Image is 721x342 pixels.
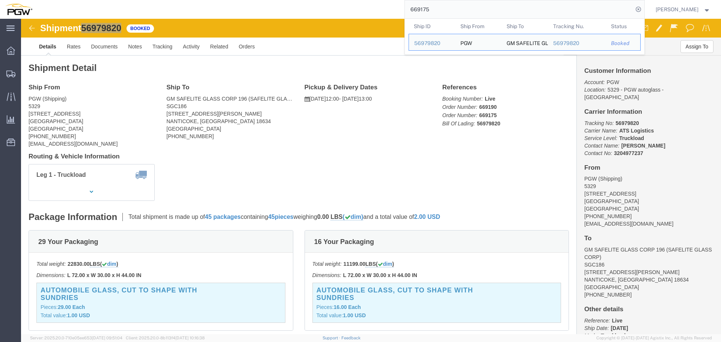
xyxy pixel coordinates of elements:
span: [DATE] 09:51:04 [92,336,122,340]
th: Ship To [501,19,548,34]
input: Search for shipment number, reference number [405,0,633,18]
div: PGW [460,34,472,50]
button: [PERSON_NAME] [655,5,711,14]
th: Status [606,19,641,34]
span: [DATE] 10:16:38 [175,336,205,340]
span: Phillip Thornton [656,5,698,14]
div: GM SAFELITE GLASS CORP 196 [507,34,543,50]
span: Server: 2025.20.0-710e05ee653 [30,336,122,340]
iframe: FS Legacy Container [21,19,721,334]
div: 56979820 [553,39,600,47]
th: Ship ID [409,19,455,34]
th: Tracking Nu. [548,19,606,34]
span: Copyright © [DATE]-[DATE] Agistix Inc., All Rights Reserved [596,335,712,341]
th: Ship From [455,19,501,34]
table: Search Results [409,19,644,54]
img: logo [5,4,32,15]
span: Client: 2025.20.0-8b113f4 [126,336,205,340]
div: Booked [611,39,635,47]
a: Feedback [341,336,360,340]
a: Support [323,336,341,340]
div: 56979820 [414,39,450,47]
